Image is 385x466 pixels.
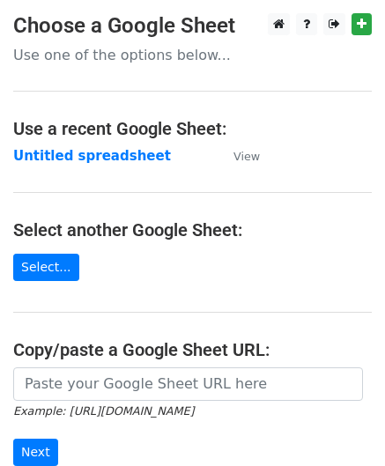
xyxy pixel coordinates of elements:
p: Use one of the options below... [13,46,372,64]
h4: Select another Google Sheet: [13,219,372,240]
input: Next [13,439,58,466]
a: View [216,148,260,164]
small: View [233,150,260,163]
a: Select... [13,254,79,281]
h3: Choose a Google Sheet [13,13,372,39]
h4: Use a recent Google Sheet: [13,118,372,139]
input: Paste your Google Sheet URL here [13,367,363,401]
small: Example: [URL][DOMAIN_NAME] [13,404,194,418]
h4: Copy/paste a Google Sheet URL: [13,339,372,360]
a: Untitled spreadsheet [13,148,171,164]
